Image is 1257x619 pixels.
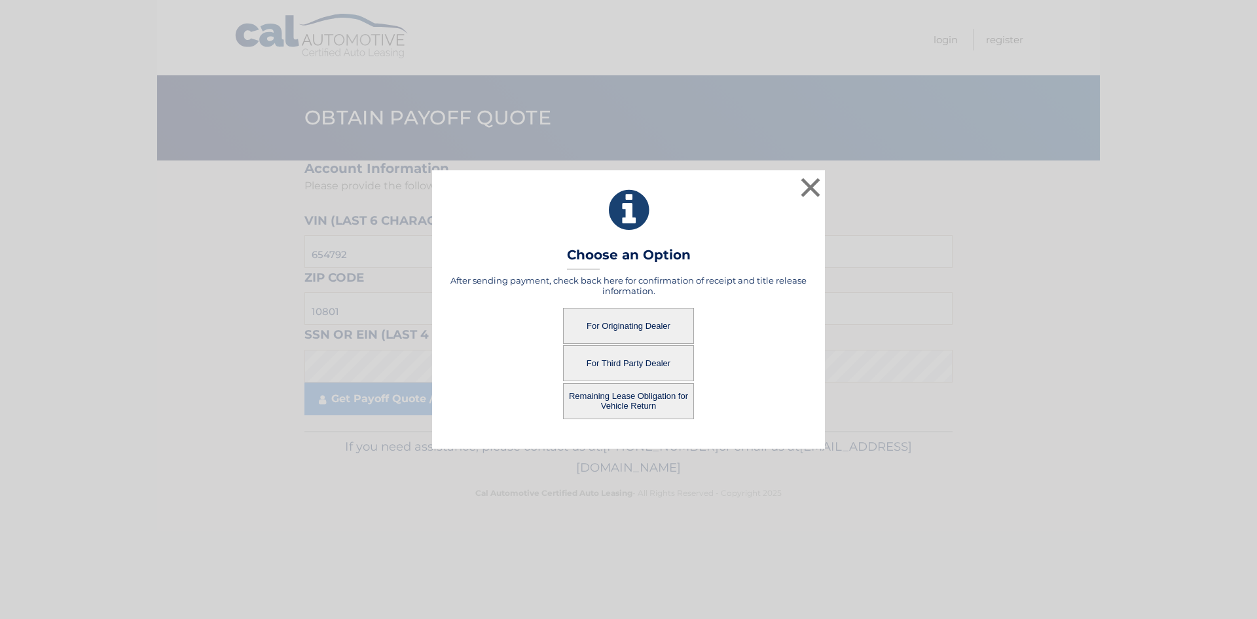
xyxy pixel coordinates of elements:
[448,275,809,296] h5: After sending payment, check back here for confirmation of receipt and title release information.
[797,174,824,200] button: ×
[567,247,691,270] h3: Choose an Option
[563,383,694,419] button: Remaining Lease Obligation for Vehicle Return
[563,308,694,344] button: For Originating Dealer
[563,345,694,381] button: For Third Party Dealer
